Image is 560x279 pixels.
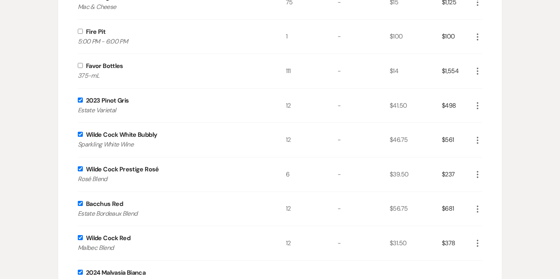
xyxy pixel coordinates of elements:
[442,157,473,192] div: $237
[86,27,105,37] div: Fire Pit
[338,89,390,123] div: -
[286,226,338,260] div: 12
[390,54,442,88] div: $14
[338,20,390,54] div: -
[390,192,442,226] div: $56.75
[78,209,265,219] p: Estate Bordeaux Blend
[390,226,442,260] div: $31.50
[390,89,442,123] div: $41.50
[86,130,157,139] div: Wilde Cock White Bubbly
[390,157,442,192] div: $39.50
[338,54,390,88] div: -
[78,243,265,253] p: Malbec Blend
[442,54,473,88] div: $1,554
[78,139,265,150] p: Sparkling White Wine
[338,123,390,157] div: -
[86,234,130,243] div: Wilde Cock Red
[86,96,129,105] div: 2023 Pinot Gris
[286,89,338,123] div: 12
[86,61,123,71] div: Favor Bottles
[286,54,338,88] div: 111
[442,192,473,226] div: $681
[286,192,338,226] div: 12
[86,268,145,277] div: 2024 Malvasia Bianca
[78,37,265,47] p: 5:00 PM - 6:00 PM
[390,123,442,157] div: $46.75
[78,174,265,184] p: Rosé Blend
[286,20,338,54] div: 1
[390,20,442,54] div: $100
[338,192,390,226] div: -
[86,165,159,174] div: Wilde Cock Prestige Rosé
[442,123,473,157] div: $561
[338,226,390,260] div: -
[286,157,338,192] div: 6
[286,123,338,157] div: 12
[442,89,473,123] div: $498
[78,71,265,81] p: 375-mL
[78,105,265,115] p: Estate Varietal
[442,20,473,54] div: $100
[442,226,473,260] div: $378
[86,199,123,209] div: Bacchus Red
[78,2,265,12] p: Mac & Cheese
[338,157,390,192] div: -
